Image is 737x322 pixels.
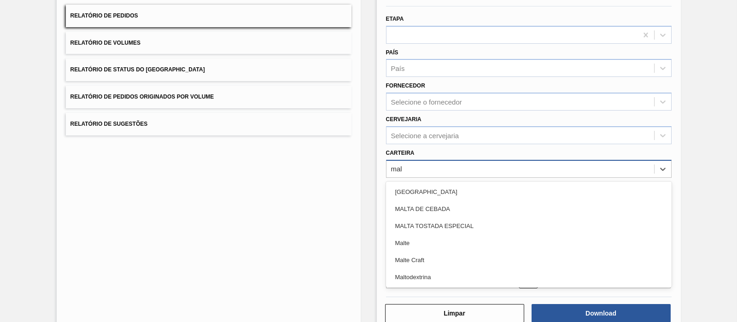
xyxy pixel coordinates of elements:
[66,5,351,27] button: Relatório de Pedidos
[386,252,672,269] div: Malte Craft
[386,183,672,200] div: [GEOGRAPHIC_DATA]
[386,49,398,56] label: País
[386,200,672,217] div: MALTA DE CEBADA
[66,59,351,81] button: Relatório de Status do [GEOGRAPHIC_DATA]
[386,82,425,89] label: Fornecedor
[386,269,672,286] div: Maltodextrina
[66,32,351,54] button: Relatório de Volumes
[66,113,351,135] button: Relatório de Sugestões
[70,40,140,46] span: Relatório de Volumes
[70,12,138,19] span: Relatório de Pedidos
[70,66,205,73] span: Relatório de Status do [GEOGRAPHIC_DATA]
[391,131,459,139] div: Selecione a cervejaria
[386,16,404,22] label: Etapa
[66,86,351,108] button: Relatório de Pedidos Originados por Volume
[386,150,415,156] label: Carteira
[391,64,405,72] div: País
[391,98,462,106] div: Selecione o fornecedor
[386,217,672,234] div: MALTA TOSTADA ESPECIAL
[70,94,214,100] span: Relatório de Pedidos Originados por Volume
[386,116,421,123] label: Cervejaria
[70,121,148,127] span: Relatório de Sugestões
[386,234,672,252] div: Malte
